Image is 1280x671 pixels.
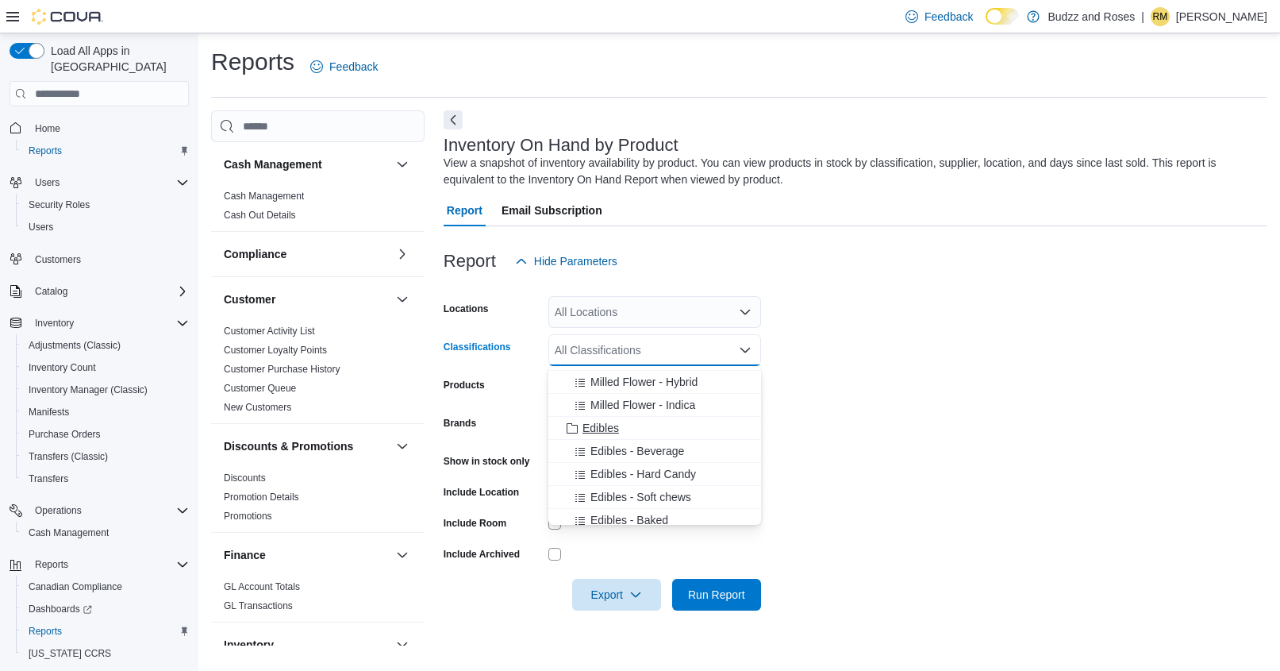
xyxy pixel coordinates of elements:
button: Edibles - Soft chews [548,486,761,509]
a: Inventory Count [22,358,102,377]
a: GL Transactions [224,600,293,611]
a: [US_STATE] CCRS [22,644,117,663]
button: Finance [224,547,390,563]
span: Purchase Orders [22,425,189,444]
a: Promotions [224,511,272,522]
button: Run Report [672,579,761,611]
span: Reports [22,622,189,641]
span: Inventory [29,314,189,333]
button: Home [3,116,195,139]
button: Catalog [29,282,74,301]
span: Feedback [924,9,973,25]
a: Customers [29,250,87,269]
span: Inventory Count [29,361,96,374]
span: Transfers (Classic) [29,450,108,463]
span: Operations [35,504,82,517]
span: Feedback [329,59,378,75]
button: Cash Management [16,522,195,544]
a: Feedback [304,51,384,83]
span: Cash Out Details [224,209,296,222]
button: Manifests [16,401,195,423]
span: Milled Flower - Hybrid [590,374,698,390]
a: Users [22,218,60,237]
span: Purchase Orders [29,428,101,441]
button: Inventory [224,637,390,653]
span: Dashboards [29,603,92,615]
button: Customer [224,291,390,307]
button: Customers [3,248,195,271]
span: Transfers [22,469,189,488]
a: Canadian Compliance [22,577,129,596]
button: Inventory Manager (Classic) [16,379,195,401]
span: Customers [29,249,189,269]
button: Security Roles [16,194,195,216]
a: Feedback [899,1,979,33]
button: Milled Flower - Hybrid [548,371,761,394]
button: Reports [16,620,195,642]
span: Inventory Count [22,358,189,377]
span: Promotions [224,510,272,523]
h3: Compliance [224,246,286,262]
label: Locations [444,303,489,315]
input: Dark Mode [986,8,1019,25]
span: Users [29,221,53,233]
a: Reports [22,622,68,641]
span: Transfers [29,472,68,485]
button: Edibles - Beverage [548,440,761,463]
span: Email Subscription [502,195,602,226]
span: Transfers (Classic) [22,447,189,466]
button: Inventory [29,314,80,333]
a: Dashboards [16,598,195,620]
a: Purchase Orders [22,425,107,444]
button: Cash Management [393,155,412,174]
span: Edibles - Hard Candy [590,466,696,482]
h3: Finance [224,547,266,563]
h3: Report [444,252,496,271]
button: Reports [29,555,75,574]
button: [US_STATE] CCRS [16,642,195,665]
a: Discounts [224,472,266,484]
a: Dashboards [22,600,98,619]
span: Discounts [224,472,266,484]
span: Users [35,176,60,189]
span: Cash Management [224,190,304,202]
span: Operations [29,501,189,520]
span: Edibles - Baked [590,512,668,528]
button: Adjustments (Classic) [16,334,195,357]
button: Inventory [393,635,412,654]
button: Hide Parameters [509,245,624,277]
h3: Discounts & Promotions [224,438,353,454]
span: Reports [35,558,68,571]
span: Cash Management [22,523,189,542]
button: Open list of options [739,306,751,318]
span: Catalog [35,285,67,298]
span: Adjustments (Classic) [22,336,189,355]
span: Users [22,218,189,237]
a: Transfers (Classic) [22,447,114,466]
button: Transfers (Classic) [16,445,195,468]
button: Edibles [548,417,761,440]
p: | [1141,7,1144,26]
div: View a snapshot of inventory availability by product. You can view products in stock by classific... [444,155,1259,188]
span: Customer Queue [224,382,296,395]
button: Compliance [393,245,412,264]
span: GL Account Totals [224,580,300,593]
button: Milled Flower - Indica [548,394,761,417]
span: Inventory Manager (Classic) [22,380,189,399]
a: Customer Loyalty Points [224,345,327,356]
button: Purchase Orders [16,423,195,445]
label: Include Location [444,486,519,499]
div: Rhiannon Martin [1151,7,1170,26]
span: Promotion Details [224,491,299,503]
button: Reports [16,140,195,162]
div: Finance [211,577,425,622]
label: Include Room [444,517,506,530]
img: Cova [32,9,103,25]
button: Inventory [3,312,195,334]
button: Users [16,216,195,238]
span: Washington CCRS [22,644,189,663]
button: Canadian Compliance [16,576,195,598]
span: Canadian Compliance [22,577,189,596]
div: Customer [211,322,425,423]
